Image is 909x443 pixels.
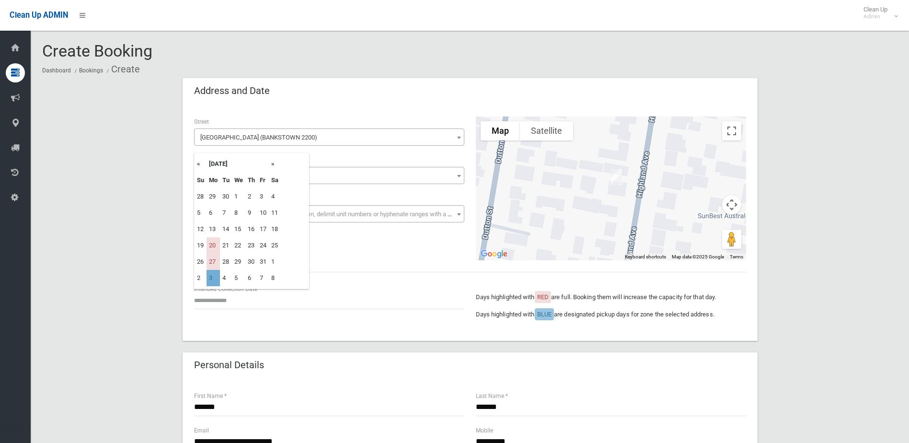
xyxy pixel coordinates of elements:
[207,156,269,172] th: [DATE]
[722,195,741,214] button: Map camera controls
[257,205,269,221] td: 10
[269,221,281,237] td: 18
[245,172,257,188] th: Th
[42,67,71,74] a: Dashboard
[730,254,743,259] a: Terms (opens in new tab)
[79,67,103,74] a: Bookings
[722,121,741,140] button: Toggle fullscreen view
[200,210,468,218] span: Select the unit number from the dropdown, delimit unit numbers or hyphenate ranges with a comma
[196,169,462,183] span: 18
[232,270,245,286] td: 5
[195,237,207,254] td: 19
[537,311,552,318] span: BLUE
[245,270,257,286] td: 6
[257,221,269,237] td: 17
[607,165,626,189] div: 18 Highland Avenue, BANKSTOWN NSW 2200
[537,293,549,301] span: RED
[207,172,220,188] th: Mo
[220,237,232,254] td: 21
[232,205,245,221] td: 8
[207,237,220,254] td: 20
[672,254,724,259] span: Map data ©2025 Google
[42,41,152,60] span: Create Booking
[220,188,232,205] td: 30
[232,172,245,188] th: We
[104,60,140,78] li: Create
[269,205,281,221] td: 11
[859,6,897,20] span: Clean Up
[245,221,257,237] td: 16
[220,205,232,221] td: 7
[520,121,573,140] button: Show satellite imagery
[195,254,207,270] td: 26
[195,156,207,172] th: «
[183,356,276,374] header: Personal Details
[245,237,257,254] td: 23
[257,254,269,270] td: 31
[257,172,269,188] th: Fr
[183,82,281,100] header: Address and Date
[195,270,207,286] td: 2
[220,254,232,270] td: 28
[195,172,207,188] th: Su
[257,237,269,254] td: 24
[195,205,207,221] td: 5
[196,131,462,144] span: Highland Avenue (BANKSTOWN 2200)
[269,188,281,205] td: 4
[207,254,220,270] td: 27
[257,188,269,205] td: 3
[245,254,257,270] td: 30
[625,254,666,260] button: Keyboard shortcuts
[220,221,232,237] td: 14
[232,221,245,237] td: 15
[269,270,281,286] td: 8
[863,13,887,20] small: Admin
[245,188,257,205] td: 2
[269,237,281,254] td: 25
[481,121,520,140] button: Show street map
[220,270,232,286] td: 4
[257,270,269,286] td: 7
[232,237,245,254] td: 22
[195,188,207,205] td: 28
[269,254,281,270] td: 1
[194,167,464,184] span: 18
[478,248,510,260] a: Open this area in Google Maps (opens a new window)
[476,309,746,320] p: Days highlighted with are designated pickup days for zone the selected address.
[722,230,741,249] button: Drag Pegman onto the map to open Street View
[269,172,281,188] th: Sa
[10,11,68,20] span: Clean Up ADMIN
[220,172,232,188] th: Tu
[476,291,746,303] p: Days highlighted with are full. Booking them will increase the capacity for that day.
[478,248,510,260] img: Google
[232,254,245,270] td: 29
[245,205,257,221] td: 9
[269,156,281,172] th: »
[232,188,245,205] td: 1
[207,221,220,237] td: 13
[195,221,207,237] td: 12
[207,188,220,205] td: 29
[207,205,220,221] td: 6
[194,128,464,146] span: Highland Avenue (BANKSTOWN 2200)
[207,270,220,286] td: 3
